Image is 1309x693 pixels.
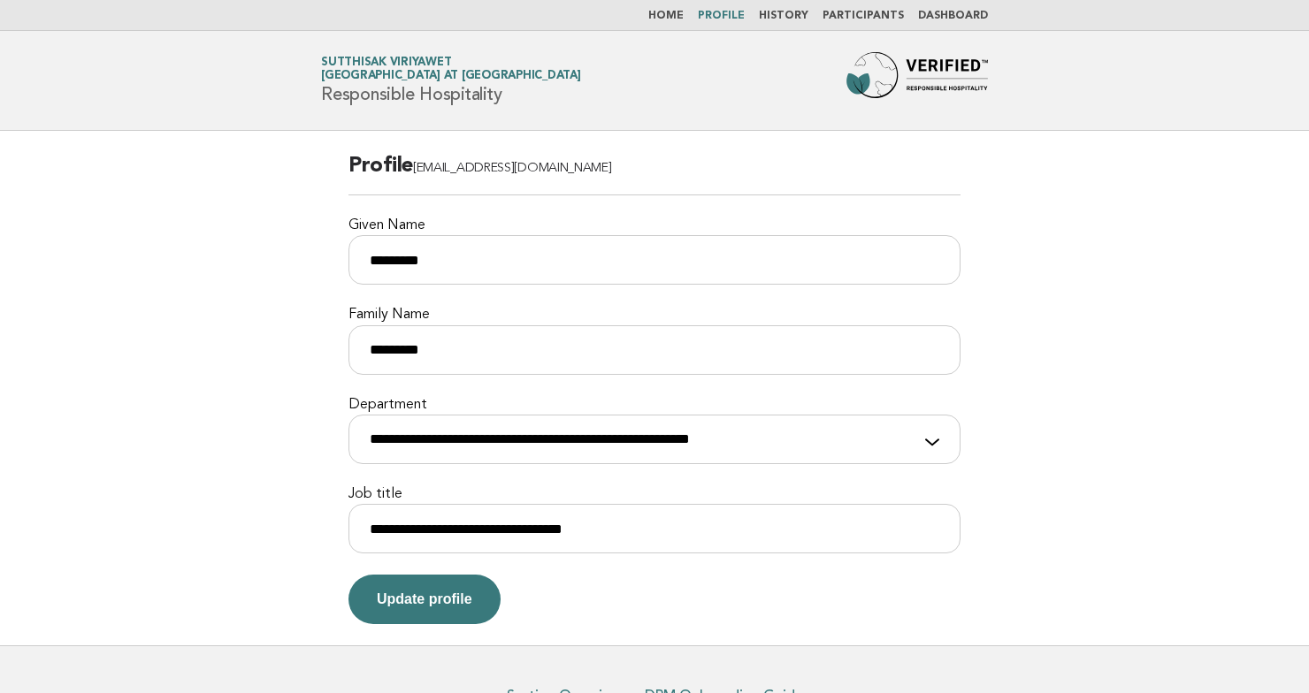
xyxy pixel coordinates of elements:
[348,575,501,624] button: Update profile
[321,57,581,103] h1: Responsible Hospitality
[648,11,684,21] a: Home
[759,11,808,21] a: History
[348,152,961,195] h2: Profile
[823,11,904,21] a: Participants
[348,396,961,415] label: Department
[348,306,961,324] label: Family Name
[413,162,612,175] span: [EMAIL_ADDRESS][DOMAIN_NAME]
[321,57,581,81] a: Sutthisak Viriyawet[GEOGRAPHIC_DATA] at [GEOGRAPHIC_DATA]
[321,71,581,82] span: [GEOGRAPHIC_DATA] at [GEOGRAPHIC_DATA]
[348,485,961,504] label: Job title
[348,217,961,235] label: Given Name
[918,11,988,21] a: Dashboard
[846,52,988,109] img: Forbes Travel Guide
[698,11,745,21] a: Profile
